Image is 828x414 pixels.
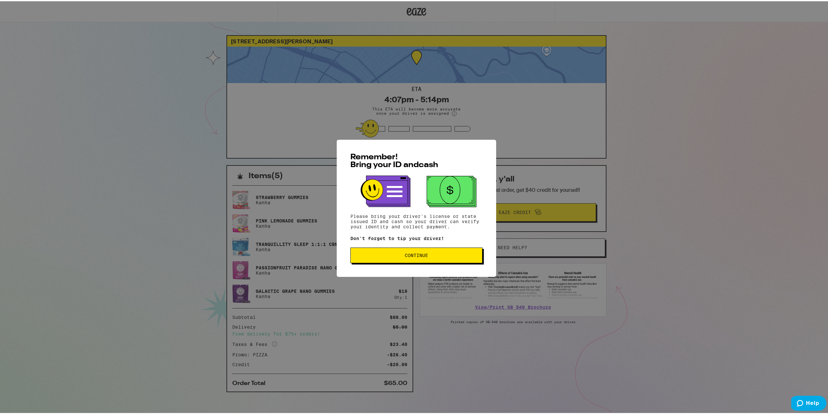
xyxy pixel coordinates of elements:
p: Please bring your driver's license or state issued ID and cash so your driver can verify your ide... [350,212,482,228]
iframe: Opens a widget where you can find more information [791,394,826,411]
span: Continue [405,252,428,256]
button: Continue [350,246,482,262]
p: Don't forget to tip your driver! [350,235,482,240]
span: Remember! Bring your ID and cash [350,152,438,168]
